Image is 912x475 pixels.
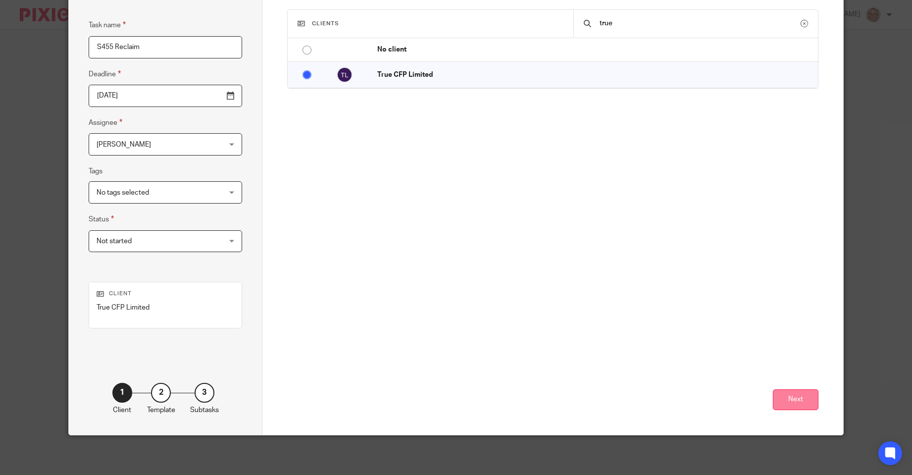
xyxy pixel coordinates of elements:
p: Client [97,290,234,298]
div: 2 [151,383,171,403]
label: Assignee [89,117,122,128]
label: Task name [89,19,126,31]
p: Subtasks [190,405,219,415]
span: Not started [97,238,132,245]
p: True CFP Limited [97,303,234,313]
div: 3 [195,383,214,403]
img: svg%3E [337,67,353,83]
span: Clients [312,21,339,26]
label: Status [89,213,114,225]
p: Template [147,405,175,415]
span: [PERSON_NAME] [97,141,151,148]
button: Next [773,389,818,411]
input: Search... [599,18,801,29]
p: Client [113,405,131,415]
label: Tags [89,166,102,176]
input: Use the arrow keys to pick a date [89,85,242,107]
span: No tags selected [97,189,149,196]
p: True CFP Limited [377,70,812,80]
input: Task name [89,36,242,58]
div: 1 [112,383,132,403]
label: Deadline [89,68,121,80]
p: No client [377,45,812,54]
